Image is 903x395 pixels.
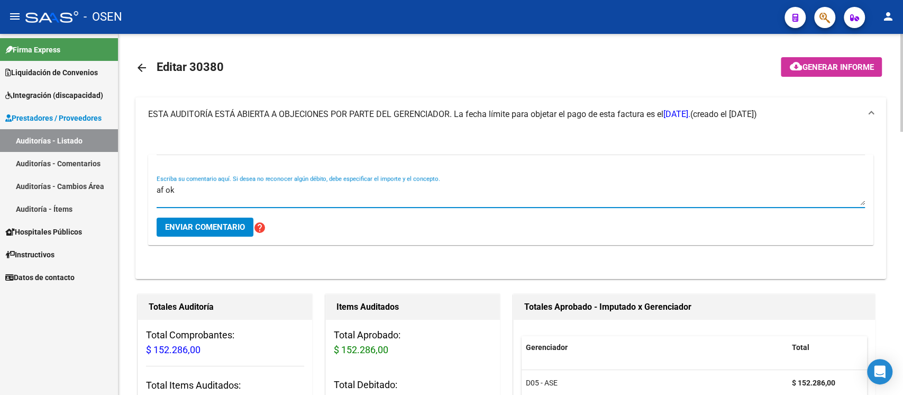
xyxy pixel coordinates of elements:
[336,299,489,316] h1: Items Auditados
[663,109,690,119] span: [DATE].
[792,343,809,352] span: Total
[788,336,856,359] datatable-header-cell: Total
[146,328,304,357] h3: Total Comprobantes:
[157,60,224,74] span: Editar 30380
[526,379,558,387] span: D05 - ASE
[882,10,895,23] mat-icon: person
[522,336,788,359] datatable-header-cell: Gerenciador
[5,272,75,283] span: Datos de contacto
[5,67,98,78] span: Liquidación de Convenios
[802,62,873,72] span: Generar informe
[135,131,886,279] div: ESTA AUDITORÍA ESTÁ ABIERTA A OBJECIONES POR PARTE DEL GERENCIADOR. La fecha límite para objetar ...
[5,112,102,124] span: Prestadores / Proveedores
[5,226,82,238] span: Hospitales Públicos
[5,44,60,56] span: Firma Express
[84,5,122,29] span: - OSEN
[5,249,54,261] span: Instructivos
[334,328,492,357] h3: Total Aprobado:
[8,10,21,23] mat-icon: menu
[253,221,266,234] mat-icon: help
[146,344,200,355] span: $ 152.286,00
[334,344,388,355] span: $ 152.286,00
[5,89,103,101] span: Integración (discapacidad)
[524,299,865,316] h1: Totales Aprobado - Imputado x Gerenciador
[781,57,882,77] button: Generar informe
[867,359,892,384] div: Open Intercom Messenger
[792,379,835,387] strong: $ 152.286,00
[135,97,886,131] mat-expansion-panel-header: ESTA AUDITORÍA ESTÁ ABIERTA A OBJECIONES POR PARTE DEL GERENCIADOR. La fecha límite para objetar ...
[149,299,302,316] h1: Totales Auditoría
[789,60,802,73] mat-icon: cloud_download
[135,61,148,74] mat-icon: arrow_back
[526,343,568,352] span: Gerenciador
[690,109,757,120] span: (creado el [DATE])
[165,222,245,232] span: Enviar comentario
[157,218,253,237] button: Enviar comentario
[148,109,690,119] span: ESTA AUDITORÍA ESTÁ ABIERTA A OBJECIONES POR PARTE DEL GERENCIADOR. La fecha límite para objetar ...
